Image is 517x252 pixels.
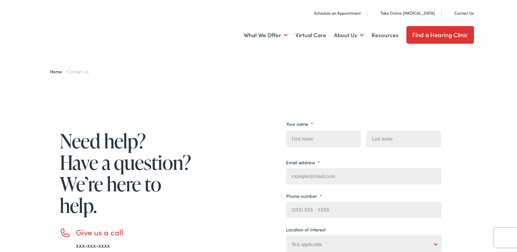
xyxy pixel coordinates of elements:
[244,23,288,47] a: What We Offer
[286,159,320,165] label: Email address
[373,10,435,16] a: Take Online [MEDICAL_DATA]
[286,121,313,127] label: Your name
[334,23,364,47] a: About Us
[60,130,193,216] h1: Need help? Have a question? We’re here to help.
[76,228,193,237] h3: Give us a call
[406,26,474,44] a: Find a Hearing Clinic
[296,23,326,47] a: Virtual Care
[67,68,89,75] span: Contact Us
[286,168,441,185] input: example@email.com
[286,131,361,147] input: First name
[307,10,312,16] img: utility icon
[447,10,452,16] img: utility icon
[373,10,378,16] img: utility icon
[76,241,110,249] a: xxx-xxx-xxxx
[286,202,441,218] input: (XXX) XXX - XXXX
[50,68,65,75] a: Home
[307,10,361,16] a: Schedule an Appointment
[372,23,399,47] a: Resources
[447,10,474,16] a: Contact Us
[286,227,326,232] label: Location of Interest
[366,131,441,147] input: Last name
[50,68,89,75] span: /
[286,193,322,199] label: Phone number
